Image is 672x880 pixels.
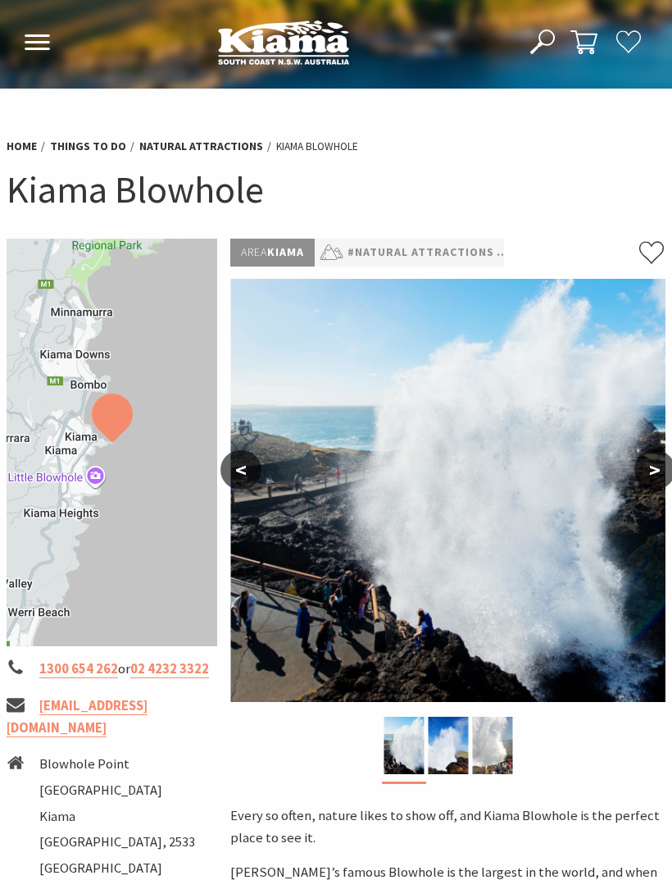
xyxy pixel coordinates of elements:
[230,279,665,702] img: Close up of the Kiama Blowhole
[230,239,315,266] p: Kiama
[384,717,424,774] img: Close up of the Kiama Blowhole
[39,806,195,828] li: Kiama
[276,138,358,155] li: Kiama Blowhole
[39,660,118,678] a: 1300 654 262
[130,660,209,678] a: 02 4232 3322
[50,139,126,154] a: Things To Do
[7,697,148,737] a: [EMAIL_ADDRESS][DOMAIN_NAME]
[39,754,195,776] li: Blowhole Point
[241,244,267,259] span: Area
[7,165,665,214] h1: Kiama Blowhole
[7,139,37,154] a: Home
[472,717,512,774] img: Kiama Blowhole
[39,780,195,802] li: [GEOGRAPHIC_DATA]
[39,858,195,880] li: [GEOGRAPHIC_DATA]
[220,450,261,490] button: <
[428,717,468,774] img: Kiama Blowhole
[7,659,217,681] li: or
[230,805,665,849] p: Every so often, nature likes to show off, and Kiama Blowhole is the perfect place to see it.
[39,832,195,854] li: [GEOGRAPHIC_DATA], 2533
[139,139,263,154] a: Natural Attractions
[218,20,349,65] img: Kiama Logo
[347,243,494,262] a: #Natural Attractions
